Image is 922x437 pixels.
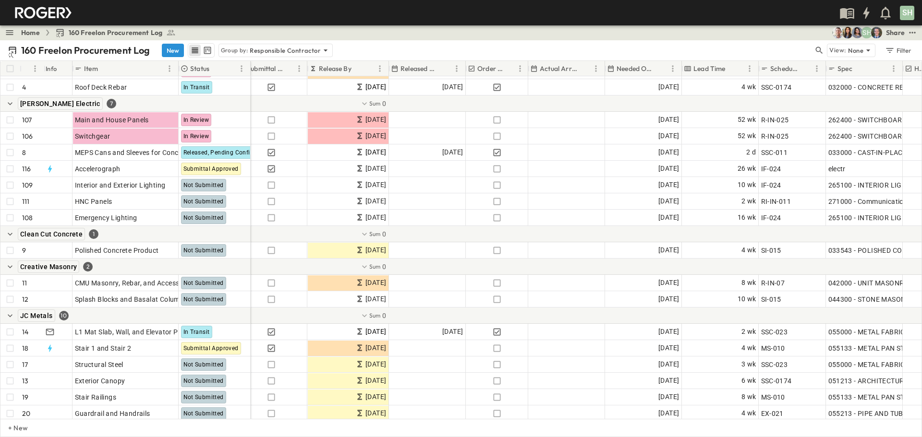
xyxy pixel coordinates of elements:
span: [DATE] [658,196,679,207]
span: 271000 - Communications [828,197,911,206]
span: 160 Freelon Procurement Log [69,28,163,37]
p: 14 [22,327,28,337]
span: [DATE] [658,294,679,305]
button: Menu [744,63,755,74]
span: 4 wk [741,343,756,354]
button: Sort [440,63,451,74]
p: 107 [22,115,32,125]
p: 116 [22,164,31,174]
p: 19 [22,392,28,402]
button: Menu [811,63,823,74]
button: Sort [728,63,738,74]
button: Filter [881,44,914,57]
span: IF-024 [761,164,781,174]
span: [DATE] [658,326,679,337]
span: 4 wk [741,245,756,256]
span: R-IN-025 [761,115,789,125]
span: Not Submitted [183,296,224,303]
p: Release By [319,64,352,73]
button: Sort [854,63,865,74]
span: [DATE] [658,359,679,370]
span: Not Submitted [183,247,224,254]
span: 042000 - UNIT MASONRY [828,278,908,288]
span: 8 wk [741,391,756,402]
div: 1 [89,229,98,239]
span: SSC-023 [761,360,788,369]
p: 106 [22,131,33,141]
p: Order Confirmed? [477,64,505,73]
span: Not Submitted [183,378,224,384]
span: 2 wk [741,326,756,337]
button: Menu [29,63,41,74]
span: 4 wk [741,408,756,419]
div: SH [900,6,914,20]
p: Spec [837,64,852,73]
button: Menu [236,63,247,74]
button: Sort [353,63,364,74]
span: [DATE] [365,196,386,207]
span: Main and House Panels [75,115,149,125]
button: Sort [286,63,296,74]
span: [DATE] [365,163,386,174]
p: 12 [22,295,28,304]
button: Menu [667,63,679,74]
span: [DATE] [365,82,386,93]
div: 7 [107,99,116,108]
span: SSC-023 [761,327,788,337]
p: Needed Onsite [617,64,655,73]
img: Jared Salin (jsalin@cahill-sf.com) [871,27,882,38]
span: 0 [382,99,386,108]
button: Sort [100,63,110,74]
button: Sort [211,63,222,74]
span: Splash Blocks and Basalat Columns [75,295,188,304]
span: [DATE] [658,343,679,354]
p: Lead Time [693,64,726,73]
span: In Review [183,117,209,123]
span: [DATE] [442,82,463,93]
button: SH [899,5,915,21]
div: Filter [885,45,912,56]
span: Switchgear [75,131,110,141]
span: [DATE] [658,130,679,142]
span: [DATE] [658,82,679,93]
div: Share [886,28,905,37]
span: [DATE] [365,391,386,402]
span: CMU Masonry, Rebar, and Accessories [75,278,195,288]
span: Not Submitted [183,182,224,189]
span: IF-024 [761,180,781,190]
span: Released, Pending Confirm [183,149,258,156]
p: Actual Arrival [540,64,578,73]
span: RI-IN-011 [761,197,791,206]
span: 16 wk [738,212,756,223]
span: [DATE] [658,147,679,158]
span: [DATE] [658,163,679,174]
div: 10 [59,311,69,320]
span: [DATE] [365,375,386,386]
a: Home [21,28,40,37]
span: [DATE] [658,245,679,256]
span: MS-010 [761,392,785,402]
span: Accelerograph [75,164,121,174]
span: 52 wk [738,130,756,142]
button: Sort [507,63,517,74]
span: 2 d [746,147,756,158]
span: Submittal Approved [183,345,239,352]
p: + New [8,423,14,433]
span: [DATE] [658,277,679,288]
span: [DATE] [365,359,386,370]
button: Menu [293,63,305,74]
span: [DATE] [365,212,386,223]
img: Fabiola Canchola (fcanchola@cahill-sf.com) [851,27,863,38]
span: In Transit [183,329,210,335]
button: Menu [590,63,602,74]
p: Sum [369,311,381,319]
p: 109 [22,180,33,190]
a: 160 Freelon Procurement Log [55,28,176,37]
span: [DATE] [365,277,386,288]
span: Clean Cut Concrete [20,230,83,238]
button: row view [189,45,201,56]
span: [DATE] [658,114,679,125]
div: Info [46,55,57,82]
span: [DATE] [658,179,679,190]
button: Sort [24,63,34,74]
